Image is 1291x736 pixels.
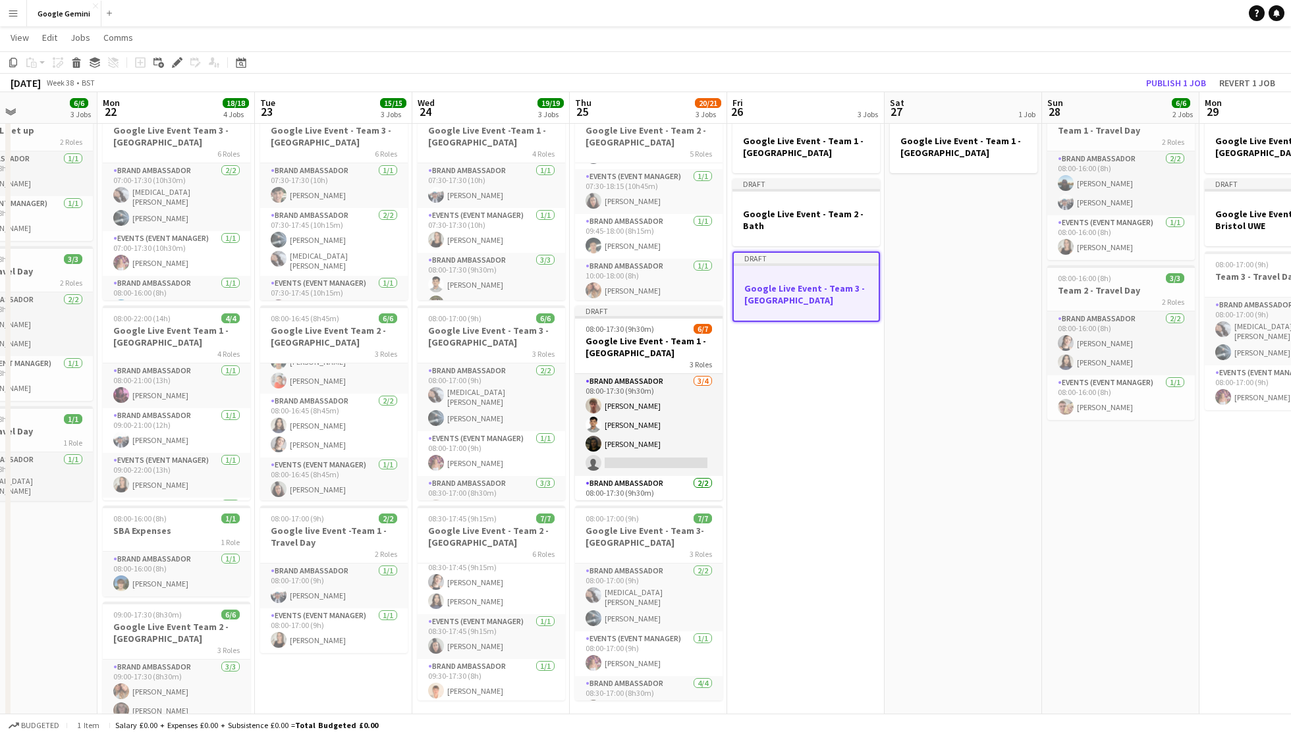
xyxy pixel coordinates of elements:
[575,305,723,500] div: Draft08:00-17:30 (9h30m)6/7Google Live Event - Team 1 - [GEOGRAPHIC_DATA]3 RolesBrand Ambassador3...
[221,513,240,523] span: 1/1
[575,564,723,631] app-card-role: Brand Ambassador2/208:00-17:00 (9h)[MEDICAL_DATA][PERSON_NAME][PERSON_NAME]
[428,513,497,523] span: 08:30-17:45 (9h15m)
[70,98,88,108] span: 6/6
[732,135,880,159] h3: Google Live Event - Team 1 - [GEOGRAPHIC_DATA]
[21,721,59,730] span: Budgeted
[575,335,723,359] h3: Google Live Event - Team 1 - [GEOGRAPHIC_DATA]
[416,104,435,119] span: 24
[888,104,904,119] span: 27
[260,525,408,548] h3: Google live Event -Team 1 - Travel Day
[221,610,240,619] span: 6/6
[532,549,555,559] span: 6 Roles
[418,614,565,659] app-card-role: Events (Event Manager)1/108:30-17:45 (9h15m)[PERSON_NAME]
[1047,265,1195,420] app-job-card: 08:00-16:00 (8h)3/3Team 2 - Travel Day2 RolesBrand Ambassador2/208:00-16:00 (8h)[PERSON_NAME][PER...
[103,506,250,596] app-job-card: 08:00-16:00 (8h)1/1SBA Expenses1 RoleBrand Ambassador1/108:00-16:00 (8h)[PERSON_NAME]
[115,720,378,730] div: Salary £0.00 + Expenses £0.00 + Subsistence £0.00 =
[113,313,171,323] span: 08:00-22:00 (14h)
[103,498,250,542] app-card-role: Brand Ambassador1/1
[98,29,138,46] a: Comms
[732,105,880,173] app-job-card: DraftGoogle Live Event - Team 1 - [GEOGRAPHIC_DATA]
[260,394,408,458] app-card-role: Brand Ambassador2/208:00-16:45 (8h45m)[PERSON_NAME][PERSON_NAME]
[223,98,249,108] span: 18/18
[575,305,723,316] div: Draft
[532,149,555,159] span: 4 Roles
[1047,311,1195,375] app-card-role: Brand Ambassador2/208:00-16:00 (8h)[PERSON_NAME][PERSON_NAME]
[732,178,880,246] app-job-card: DraftGoogle Live Event - Team 2 - Bath
[1215,259,1269,269] span: 08:00-17:00 (9h)
[418,305,565,500] app-job-card: 08:00-17:00 (9h)6/6Google Live Event - Team 3 - [GEOGRAPHIC_DATA]3 RolesBrand Ambassador2/208:00-...
[103,525,250,537] h3: SBA Expenses
[101,104,120,119] span: 22
[575,476,723,540] app-card-role: Brand Ambassador2/208:00-17:30 (9h30m)
[103,363,250,408] app-card-role: Brand Ambassador1/108:00-21:00 (13h)[PERSON_NAME]
[223,109,248,119] div: 4 Jobs
[575,506,723,700] app-job-card: 08:00-17:00 (9h)7/7Google Live Event - Team 3- [GEOGRAPHIC_DATA]3 RolesBrand Ambassador2/208:00-1...
[418,105,565,300] app-job-card: 07:30-17:30 (10h)6/6Google Live Event -Team 1 - [GEOGRAPHIC_DATA]4 RolesBrand Ambassador1/107:30-...
[575,214,723,259] app-card-role: Brand Ambassador1/109:45-18:00 (8h15m)[PERSON_NAME]
[221,313,240,323] span: 4/4
[575,631,723,676] app-card-role: Events (Event Manager)1/108:00-17:00 (9h)[PERSON_NAME]
[418,124,565,148] h3: Google Live Event -Team 1 - [GEOGRAPHIC_DATA]
[260,124,408,148] h3: Google Live Event - Team 3 - [GEOGRAPHIC_DATA]
[260,163,408,208] app-card-role: Brand Ambassador1/107:30-17:30 (10h)[PERSON_NAME]
[64,414,82,424] span: 1/1
[1047,97,1063,109] span: Sun
[27,1,101,26] button: Google Gemini
[732,251,880,322] app-job-card: DraftGoogle Live Event - Team 3 - [GEOGRAPHIC_DATA]
[1047,151,1195,215] app-card-role: Brand Ambassador2/208:00-16:00 (8h)[PERSON_NAME][PERSON_NAME]
[1047,215,1195,260] app-card-role: Events (Event Manager)1/108:00-16:00 (8h)[PERSON_NAME]
[575,259,723,303] app-card-role: Brand Ambassador1/110:00-18:00 (8h)[PERSON_NAME]
[113,610,182,619] span: 09:00-17:30 (8h30m)
[732,97,743,109] span: Fri
[43,78,76,88] span: Week 38
[732,178,880,189] div: Draft
[7,718,61,733] button: Budgeted
[5,29,34,46] a: View
[375,149,397,159] span: 6 Roles
[538,109,563,119] div: 3 Jobs
[258,104,275,119] span: 23
[575,105,723,300] div: 07:30-18:15 (10h45m)7/7Google Live Event - Team 2 - [GEOGRAPHIC_DATA]5 RolesBrand Ambassador2/207...
[260,305,408,500] div: 08:00-16:45 (8h45m)6/6Google Live Event Team 2 -[GEOGRAPHIC_DATA]3 RolesBrand Ambassador3/308:00-...
[217,149,240,159] span: 6 Roles
[1018,109,1035,119] div: 1 Job
[890,135,1037,159] h3: Google Live Event - Team 1 - [GEOGRAPHIC_DATA]
[418,550,565,614] app-card-role: Brand Ambassador2/208:30-17:45 (9h15m)[PERSON_NAME][PERSON_NAME]
[70,109,91,119] div: 3 Jobs
[1047,105,1195,260] app-job-card: 08:00-16:00 (8h)3/3Team 1 - Travel Day2 RolesBrand Ambassador2/208:00-16:00 (8h)[PERSON_NAME][PER...
[418,208,565,253] app-card-role: Events (Event Manager)1/107:30-17:30 (10h)[PERSON_NAME]
[37,29,63,46] a: Edit
[418,253,565,336] app-card-role: Brand Ambassador3/308:00-17:30 (9h30m)[PERSON_NAME][PERSON_NAME]
[42,32,57,43] span: Edit
[418,476,565,559] app-card-role: Brand Ambassador3/308:30-17:00 (8h30m)
[103,552,250,596] app-card-role: Brand Ambassador1/108:00-16:00 (8h)[PERSON_NAME]
[1166,273,1184,283] span: 3/3
[260,506,408,653] app-job-card: 08:00-17:00 (9h)2/2Google live Event -Team 1 - Travel Day2 RolesBrand Ambassador1/108:00-17:00 (9...
[575,97,591,109] span: Thu
[221,537,240,547] span: 1 Role
[375,349,397,359] span: 3 Roles
[428,313,481,323] span: 08:00-17:00 (9h)
[418,659,565,704] app-card-role: Brand Ambassador1/109:30-17:30 (8h)[PERSON_NAME]
[1214,74,1280,92] button: Revert 1 job
[575,374,723,476] app-card-role: Brand Ambassador3/408:00-17:30 (9h30m)[PERSON_NAME][PERSON_NAME][PERSON_NAME]
[82,78,95,88] div: BST
[381,109,406,119] div: 3 Jobs
[695,98,721,108] span: 20/21
[418,431,565,476] app-card-role: Events (Event Manager)1/108:00-17:00 (9h)[PERSON_NAME]
[586,513,639,523] span: 08:00-17:00 (9h)
[260,608,408,653] app-card-role: Events (Event Manager)1/108:00-17:00 (9h)[PERSON_NAME]
[732,208,880,232] h3: Google Live Event - Team 2 - Bath
[890,97,904,109] span: Sat
[379,513,397,523] span: 2/2
[260,458,408,502] app-card-role: Events (Event Manager)1/108:00-16:45 (8h45m)[PERSON_NAME]
[379,313,397,323] span: 6/6
[890,105,1037,173] div: DraftGoogle Live Event - Team 1 - [GEOGRAPHIC_DATA]
[295,720,378,730] span: Total Budgeted £0.00
[1047,375,1195,420] app-card-role: Events (Event Manager)1/108:00-16:00 (8h)[PERSON_NAME]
